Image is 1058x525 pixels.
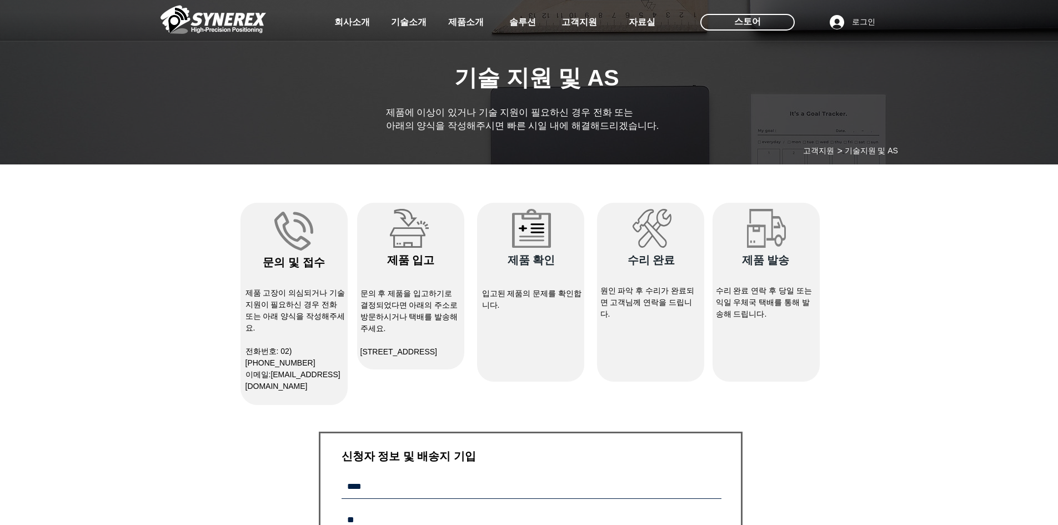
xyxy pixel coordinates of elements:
[561,17,597,28] span: 고객지원
[551,11,607,33] a: 고객지원
[342,450,476,462] span: ​신청자 정보 및 배송지 기입
[438,11,494,33] a: 제품소개
[614,11,670,33] a: 자료실
[360,289,458,333] span: ​문의 후 제품을 입고하기로 결정되었다면 아래의 주소로 방문하시거나 택배를 발송해주세요.
[263,256,324,268] span: ​문의 및 접수
[700,14,795,31] div: 스토어
[629,17,655,28] span: 자료실
[245,370,340,391] span: ​이메일:
[381,11,437,33] a: 기술소개
[387,254,435,266] span: ​제품 입고
[360,347,437,356] span: [STREET_ADDRESS]
[822,12,883,33] button: 로그인
[716,286,812,318] span: 수리 완료 연락 후 당일 또는 익일 우체국 택배를 통해 발송해 드립니다.
[324,11,380,33] a: 회사소개
[930,477,1058,525] iframe: Wix Chat
[245,347,315,367] span: 전화번호: 02)[PHONE_NUMBER]
[448,17,484,28] span: 제품소개
[245,288,345,332] span: 제품 고장이 의심되거나 기술지원이 필요하신 경우 전화 또는 아래 양식을 작성해주세요.
[245,370,340,391] a: [EMAIL_ADDRESS][DOMAIN_NAME]
[334,17,370,28] span: 회사소개
[391,17,427,28] span: 기술소개
[848,17,879,28] span: 로그인
[482,289,582,309] span: 입고된 제품의 문제를 확인합니다.
[742,254,790,266] span: ​제품 발송
[508,254,555,266] span: ​제품 확인
[734,16,761,28] span: 스토어
[495,11,550,33] a: 솔루션
[600,286,695,318] span: 원인 파악 후 수리가 완료되면 고객님께 연락을 드립니다.
[509,17,536,28] span: 솔루션
[161,3,266,36] img: 씨너렉스_White_simbol_대지 1.png
[628,254,675,266] span: ​수리 완료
